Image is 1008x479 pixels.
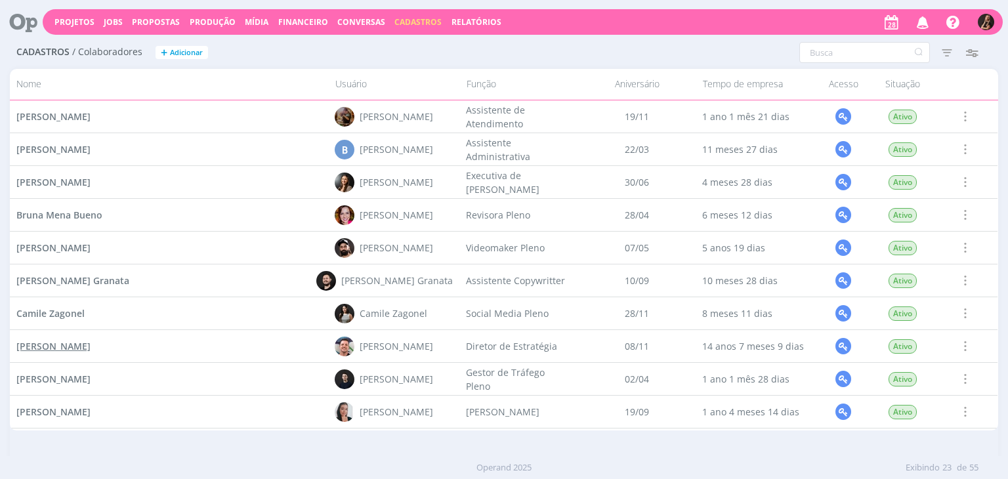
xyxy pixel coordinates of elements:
span: Bruna Mena Bueno [16,209,102,221]
div: Videomaker Pleno [460,232,578,264]
div: 8 meses 11 dias [696,297,814,329]
div: [PERSON_NAME] [360,339,434,353]
button: Produção [186,17,240,28]
a: [PERSON_NAME] Granata [16,274,129,287]
div: Situação [873,73,933,96]
img: C [335,369,355,389]
div: 10 meses 28 dias [696,264,814,297]
a: Produção [190,16,236,28]
div: 1 ano 1 mês 21 dias [696,100,814,133]
div: Usuário [329,73,460,96]
div: 19/09 [578,396,696,428]
button: Projetos [51,17,98,28]
img: L [978,14,994,30]
div: [PERSON_NAME] [360,110,434,123]
a: Conversas [337,16,385,28]
div: [PERSON_NAME] [360,208,434,222]
span: [PERSON_NAME] [16,110,91,123]
span: de [957,461,967,474]
div: Tempo de empresa [696,73,814,96]
span: Ativo [889,142,917,157]
button: Cadastros [390,17,446,28]
span: [PERSON_NAME] [16,373,91,385]
div: [PERSON_NAME] [360,241,434,255]
div: Nome [10,73,328,96]
button: Mídia [241,17,272,28]
img: B [335,238,355,258]
img: B [317,271,337,291]
span: Propostas [132,16,180,28]
a: [PERSON_NAME] [16,175,91,189]
div: Assistente Administrativa [460,133,578,165]
span: [PERSON_NAME] [16,241,91,254]
span: Camile Zagonel [16,307,85,320]
div: [PERSON_NAME] Granata [342,274,453,287]
span: Adicionar [170,49,203,57]
a: Projetos [54,16,94,28]
span: Ativo [889,372,917,386]
div: Camile Zagonel [360,306,428,320]
div: [PERSON_NAME] [360,175,434,189]
button: Relatórios [448,17,505,28]
span: Exibindo [906,461,940,474]
span: Financeiro [278,16,328,28]
span: Ativo [889,175,917,190]
div: 4 meses 28 dias [696,166,814,198]
div: Executiva de [PERSON_NAME] [460,166,578,198]
span: Ativo [889,405,917,419]
button: Financeiro [274,17,332,28]
span: Ativo [889,339,917,354]
span: / Colaboradores [72,47,142,58]
span: Cadastros [16,47,70,58]
div: 19/11 [578,100,696,133]
button: L [977,10,995,33]
div: Função [460,73,578,96]
div: 1 ano 1 mês 28 dias [696,363,814,395]
div: Assistente Copywritter [460,264,578,297]
span: [PERSON_NAME] [16,406,91,418]
div: Social Media Pleno [460,297,578,329]
a: [PERSON_NAME] [16,405,91,419]
button: Conversas [333,17,389,28]
div: Aniversário [578,73,696,96]
span: Ativo [889,274,917,288]
a: [PERSON_NAME] [16,142,91,156]
div: 30/06 [578,166,696,198]
span: Ativo [889,208,917,222]
a: [PERSON_NAME] [16,372,91,386]
div: 10/09 [578,264,696,297]
div: Revisora Pleno [460,199,578,231]
div: [PERSON_NAME] [360,372,434,386]
img: C [335,304,355,323]
div: 14 anos 7 meses 9 dias [696,330,814,362]
span: [PERSON_NAME] [16,143,91,156]
div: 08/11 [578,330,696,362]
span: Ativo [889,110,917,124]
input: Busca [799,42,930,63]
button: Propostas [128,17,184,28]
a: Mídia [245,16,268,28]
img: C [335,337,355,356]
span: + [161,46,167,60]
div: [PERSON_NAME] [360,405,434,419]
a: Camile Zagonel [16,306,85,320]
div: 28/11 [578,297,696,329]
span: Ativo [889,241,917,255]
button: +Adicionar [156,46,208,60]
div: [PERSON_NAME] [360,142,434,156]
a: [PERSON_NAME] [16,339,91,353]
div: 03/01 [578,428,696,461]
button: Jobs [100,17,127,28]
a: Bruna Mena Bueno [16,208,102,222]
div: 22/03 [578,133,696,165]
div: Diretor de Criação [460,428,578,461]
a: Jobs [104,16,123,28]
div: 5 anos 19 dias [696,232,814,264]
div: 1 ano 4 meses 14 dias [696,396,814,428]
div: 6 meses 12 dias [696,199,814,231]
div: 11 meses 27 dias [696,133,814,165]
span: 23 [942,461,952,474]
div: Diretor de Estratégia [460,330,578,362]
span: Cadastros [394,16,442,28]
